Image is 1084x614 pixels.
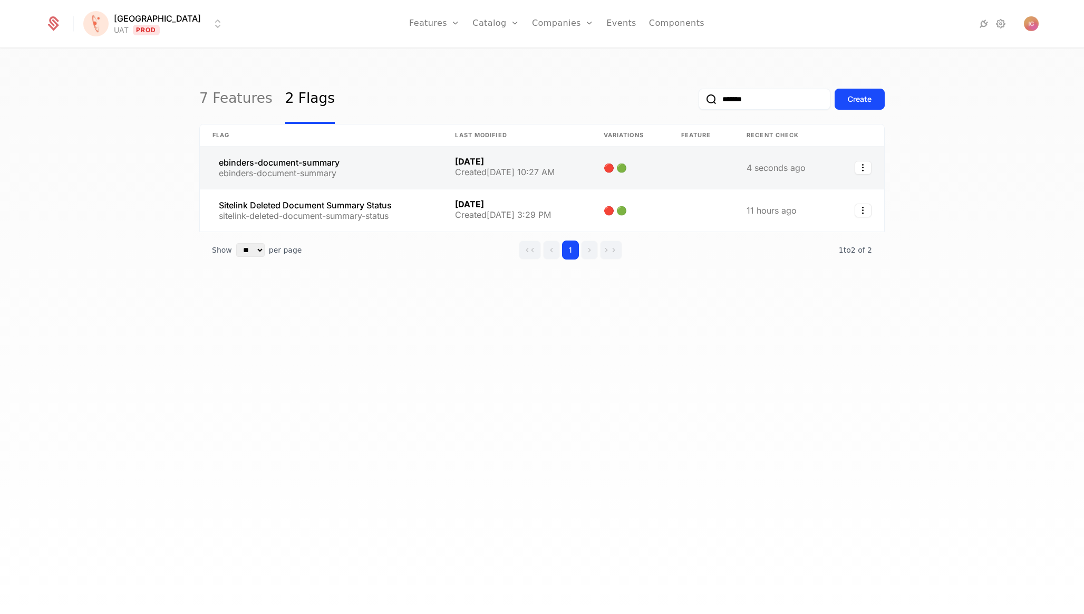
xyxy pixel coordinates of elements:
span: per page [269,245,302,255]
button: Go to first page [519,241,541,260]
button: Select environment [86,12,224,35]
span: [GEOGRAPHIC_DATA] [114,12,201,25]
button: Open user button [1024,16,1039,31]
button: Create [835,89,885,110]
th: Last Modified [442,124,591,147]
span: Show [212,245,232,255]
div: Create [848,94,872,104]
th: Feature [669,124,734,147]
span: 2 [839,246,872,254]
button: Go to page 1 [562,241,579,260]
div: UAT [114,25,129,35]
th: Flag [200,124,442,147]
th: Recent check [734,124,834,147]
img: Florence [83,11,109,36]
a: Integrations [977,17,990,30]
a: Settings [994,17,1007,30]
button: Go to previous page [543,241,560,260]
button: Select action [855,161,872,175]
a: 2 Flags [285,74,335,124]
span: 1 to 2 of [839,246,867,254]
select: Select page size [236,243,265,257]
div: Table pagination [199,232,885,268]
button: Go to next page [581,241,598,260]
img: Igor Grebenarovic [1024,16,1039,31]
th: Variations [591,124,669,147]
span: Prod [133,25,160,35]
button: Select action [855,204,872,217]
button: Go to last page [600,241,622,260]
a: 7 Features [199,74,273,124]
div: Page navigation [519,241,622,260]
